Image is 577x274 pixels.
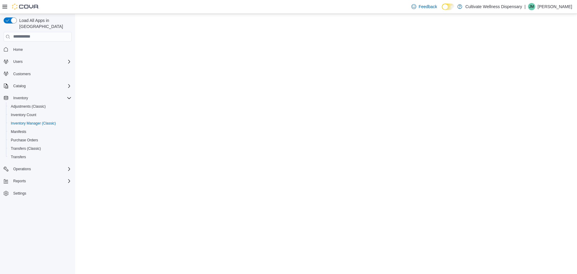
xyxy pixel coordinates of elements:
span: Settings [13,191,26,196]
span: Adjustments (Classic) [8,103,72,110]
span: Users [11,58,72,65]
button: Transfers [6,153,74,161]
button: Operations [1,165,74,173]
span: Feedback [419,4,437,10]
button: Inventory Count [6,111,74,119]
a: Purchase Orders [8,137,41,144]
span: Purchase Orders [11,138,38,143]
button: Inventory Manager (Classic) [6,119,74,128]
span: Manifests [8,128,72,135]
span: Inventory Count [8,111,72,119]
a: Transfers [8,153,28,161]
button: Manifests [6,128,74,136]
span: Settings [11,189,72,197]
span: Operations [11,165,72,173]
span: Operations [13,167,31,171]
span: Users [13,59,23,64]
a: Inventory Count [8,111,39,119]
button: Users [1,57,74,66]
span: Manifests [11,129,26,134]
a: Adjustments (Classic) [8,103,48,110]
span: Purchase Orders [8,137,72,144]
button: Users [11,58,25,65]
span: Transfers (Classic) [11,146,41,151]
div: Jeff Moore [528,3,535,10]
span: Inventory Manager (Classic) [8,120,72,127]
a: Inventory Manager (Classic) [8,120,58,127]
span: Transfers [11,155,26,159]
button: Reports [11,177,28,185]
span: Customers [13,72,31,76]
span: Adjustments (Classic) [11,104,46,109]
span: Customers [11,70,72,78]
button: Catalog [11,82,28,90]
nav: Complex example [4,43,72,214]
button: Settings [1,189,74,198]
span: Catalog [13,84,26,88]
span: Home [13,47,23,52]
a: Customers [11,70,33,78]
span: Home [11,46,72,53]
a: Manifests [8,128,29,135]
span: Transfers [8,153,72,161]
button: Transfers (Classic) [6,144,74,153]
p: Cultivate Wellness Dispensary [465,3,522,10]
button: Adjustments (Classic) [6,102,74,111]
button: Inventory [1,94,74,102]
a: Settings [11,190,29,197]
img: Cova [12,4,39,10]
span: Reports [11,177,72,185]
span: Inventory [11,94,72,102]
a: Transfers (Classic) [8,145,43,152]
button: Customers [1,69,74,78]
button: Operations [11,165,33,173]
span: Inventory Manager (Classic) [11,121,56,126]
span: Transfers (Classic) [8,145,72,152]
a: Feedback [409,1,439,13]
span: Load All Apps in [GEOGRAPHIC_DATA] [17,17,72,29]
span: JM [529,3,534,10]
button: Reports [1,177,74,185]
span: Catalog [11,82,72,90]
p: | [524,3,526,10]
button: Home [1,45,74,54]
button: Inventory [11,94,30,102]
span: Reports [13,179,26,183]
button: Purchase Orders [6,136,74,144]
p: [PERSON_NAME] [538,3,572,10]
a: Home [11,46,25,53]
input: Dark Mode [442,4,454,10]
span: Inventory [13,96,28,100]
span: Inventory Count [11,112,36,117]
button: Catalog [1,82,74,90]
